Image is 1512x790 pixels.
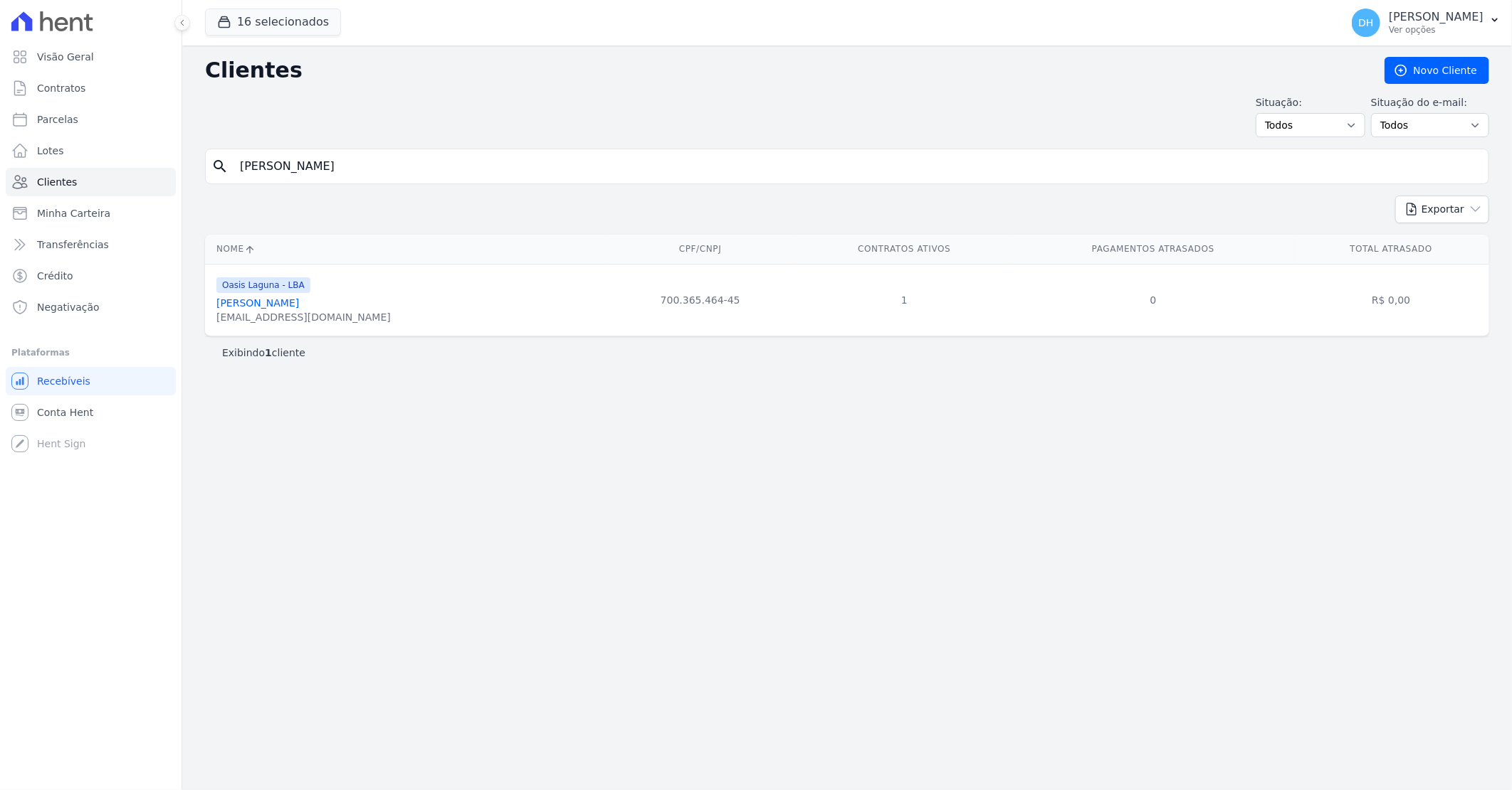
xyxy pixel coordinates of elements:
[205,58,1362,83] h2: Clientes
[222,346,305,360] p: Exibindo cliente
[37,206,110,220] span: Minha Carteira
[11,344,170,361] div: Plataformas
[37,237,109,252] span: Transferências
[1358,18,1373,28] span: DH
[37,144,64,158] span: Lotes
[37,300,100,314] span: Negativação
[1389,10,1484,24] p: [PERSON_NAME]
[6,43,176,71] a: Visão Geral
[37,405,93,420] span: Conta Hent
[1371,95,1489,110] label: Situação do e-mail:
[211,158,229,175] i: search
[216,297,299,309] a: [PERSON_NAME]
[6,398,176,427] a: Conta Hent
[216,277,310,293] span: Oasis Laguna - LBA
[37,269,73,283] span: Crédito
[37,112,78,127] span: Parcelas
[6,168,176,196] a: Clientes
[205,235,605,264] th: Nome
[205,9,341,36] button: 16 selecionados
[231,152,1483,181] input: Buscar por nome, CPF ou e-mail
[6,230,176,259] a: Transferências
[6,262,176,290] a: Crédito
[1013,264,1293,336] td: 0
[605,264,795,336] td: 700.365.464-45
[6,74,176,102] a: Contratos
[37,175,77,189] span: Clientes
[1293,235,1489,264] th: Total Atrasado
[6,367,176,395] a: Recebíveis
[795,235,1013,264] th: Contratos Ativos
[216,310,391,324] div: [EMAIL_ADDRESS][DOMAIN_NAME]
[1385,57,1489,84] a: Novo Cliente
[265,347,272,358] b: 1
[6,293,176,321] a: Negativação
[1293,264,1489,336] td: R$ 0,00
[6,199,176,228] a: Minha Carteira
[6,105,176,134] a: Parcelas
[1389,24,1484,36] p: Ver opções
[1256,95,1365,110] label: Situação:
[1013,235,1293,264] th: Pagamentos Atrasados
[1340,3,1512,43] button: DH [PERSON_NAME] Ver opções
[37,81,85,95] span: Contratos
[37,50,94,64] span: Visão Geral
[37,374,90,388] span: Recebíveis
[1395,196,1489,223] button: Exportar
[795,264,1013,336] td: 1
[605,235,795,264] th: CPF/CNPJ
[6,137,176,165] a: Lotes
